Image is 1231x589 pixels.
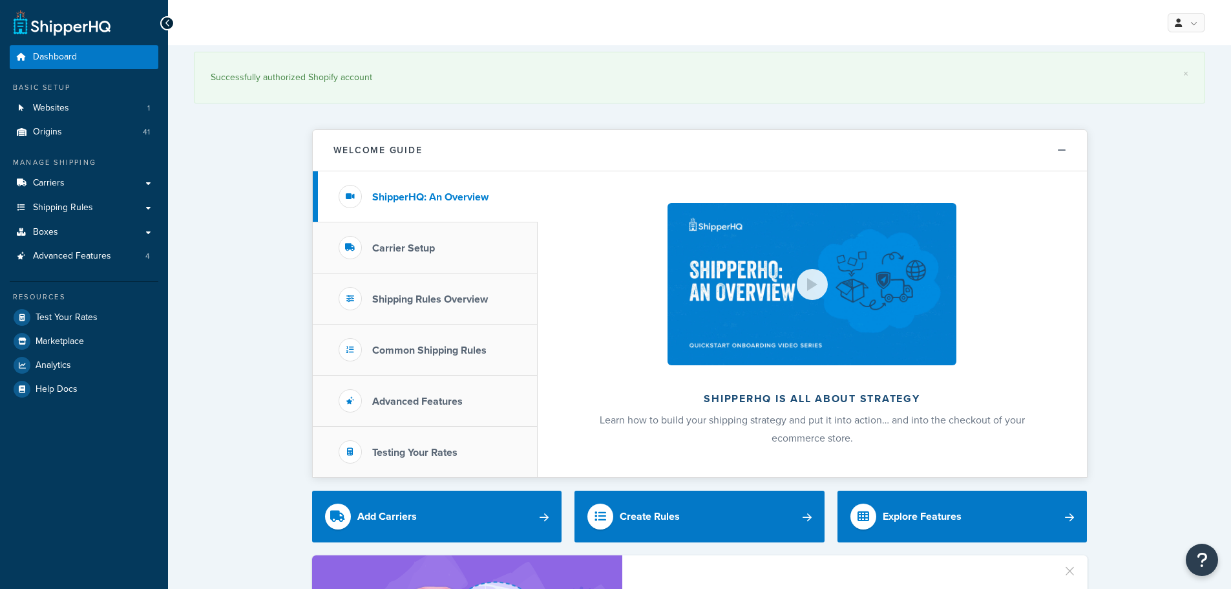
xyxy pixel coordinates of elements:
[10,196,158,220] a: Shipping Rules
[36,312,98,323] span: Test Your Rates
[312,491,562,542] a: Add Carriers
[10,330,158,353] a: Marketplace
[10,171,158,195] a: Carriers
[10,220,158,244] a: Boxes
[10,120,158,144] a: Origins41
[33,251,111,262] span: Advanced Features
[10,244,158,268] li: Advanced Features
[33,227,58,238] span: Boxes
[10,157,158,168] div: Manage Shipping
[620,508,680,526] div: Create Rules
[10,354,158,377] a: Analytics
[10,292,158,303] div: Resources
[600,412,1025,445] span: Learn how to build your shipping strategy and put it into action… and into the checkout of your e...
[372,294,488,305] h3: Shipping Rules Overview
[883,508,962,526] div: Explore Features
[147,103,150,114] span: 1
[211,69,1188,87] div: Successfully authorized Shopify account
[333,145,423,155] h2: Welcome Guide
[574,491,825,542] a: Create Rules
[10,45,158,69] a: Dashboard
[10,378,158,401] a: Help Docs
[372,345,487,356] h3: Common Shipping Rules
[357,508,417,526] div: Add Carriers
[36,336,84,347] span: Marketplace
[10,82,158,93] div: Basic Setup
[10,120,158,144] li: Origins
[36,360,71,371] span: Analytics
[33,127,62,138] span: Origins
[10,96,158,120] a: Websites1
[33,202,93,213] span: Shipping Rules
[1183,69,1188,79] a: ×
[10,96,158,120] li: Websites
[145,251,150,262] span: 4
[10,306,158,329] a: Test Your Rates
[143,127,150,138] span: 41
[668,203,956,365] img: ShipperHQ is all about strategy
[372,447,458,458] h3: Testing Your Rates
[572,393,1053,405] h2: ShipperHQ is all about strategy
[372,396,463,407] h3: Advanced Features
[1186,544,1218,576] button: Open Resource Center
[313,130,1087,171] button: Welcome Guide
[33,52,77,63] span: Dashboard
[372,191,489,203] h3: ShipperHQ: An Overview
[372,242,435,254] h3: Carrier Setup
[33,178,65,189] span: Carriers
[36,384,78,395] span: Help Docs
[10,244,158,268] a: Advanced Features4
[837,491,1088,542] a: Explore Features
[33,103,69,114] span: Websites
